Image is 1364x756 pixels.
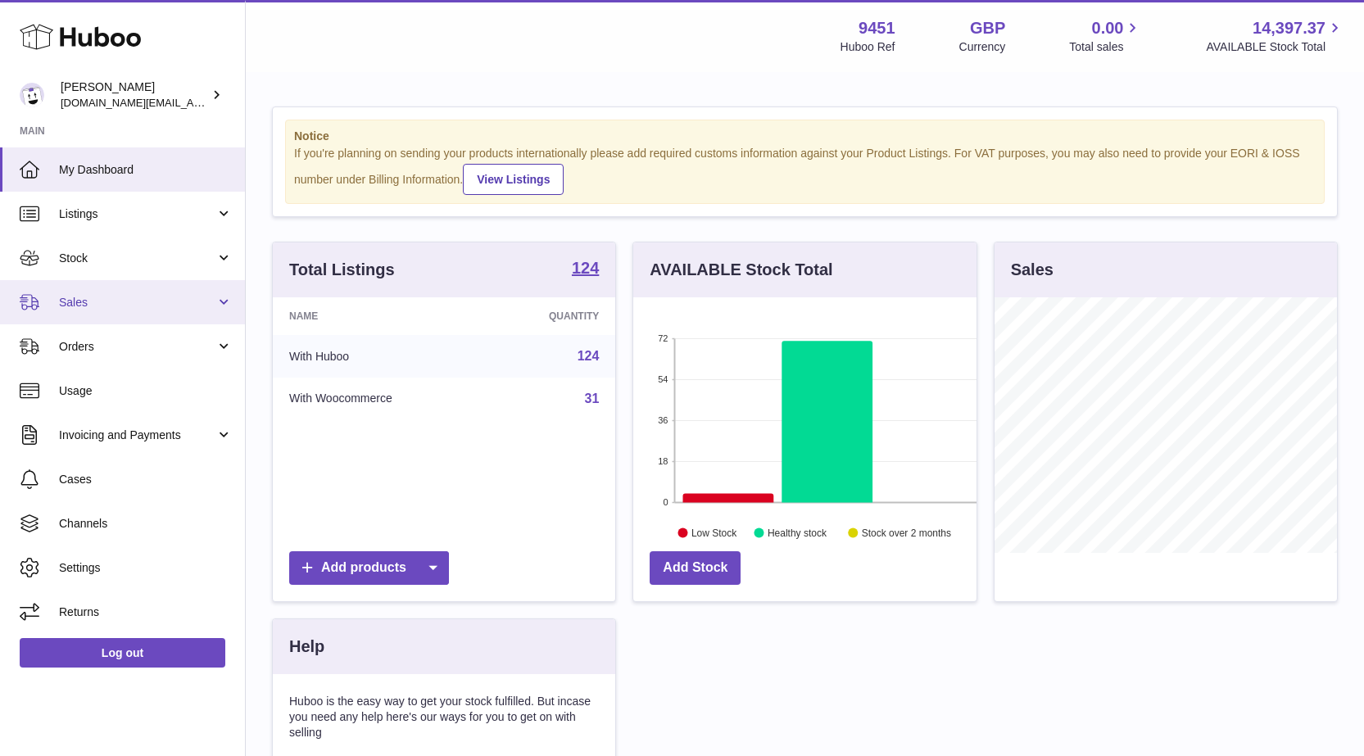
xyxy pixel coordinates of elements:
span: Listings [59,206,215,222]
a: 124 [572,260,599,279]
div: Huboo Ref [841,39,895,55]
div: If you're planning on sending your products internationally please add required customs informati... [294,146,1316,195]
text: 54 [659,374,668,384]
h3: Total Listings [289,259,395,281]
span: Channels [59,516,233,532]
a: 0.00 Total sales [1069,17,1142,55]
span: 14,397.37 [1253,17,1325,39]
a: Add Stock [650,551,741,585]
text: 0 [664,497,668,507]
text: 36 [659,415,668,425]
a: 124 [578,349,600,363]
span: Sales [59,295,215,310]
p: Huboo is the easy way to get your stock fulfilled. But incase you need any help here's our ways f... [289,694,599,740]
span: 0.00 [1092,17,1124,39]
span: [DOMAIN_NAME][EMAIL_ADDRESS][DOMAIN_NAME] [61,96,326,109]
span: Orders [59,339,215,355]
strong: Notice [294,129,1316,144]
h3: Sales [1011,259,1054,281]
span: Returns [59,604,233,620]
strong: 124 [572,260,599,276]
a: 14,397.37 AVAILABLE Stock Total [1206,17,1344,55]
span: Settings [59,560,233,576]
h3: Help [289,636,324,658]
div: [PERSON_NAME] [61,79,208,111]
span: Stock [59,251,215,266]
th: Name [273,297,486,335]
text: 18 [659,456,668,466]
strong: 9451 [859,17,895,39]
a: View Listings [463,164,564,195]
a: Log out [20,638,225,668]
span: AVAILABLE Stock Total [1206,39,1344,55]
a: 31 [585,392,600,405]
img: amir.ch@gmail.com [20,83,44,107]
text: Healthy stock [768,527,827,538]
text: 72 [659,333,668,343]
h3: AVAILABLE Stock Total [650,259,832,281]
text: Low Stock [691,527,737,538]
strong: GBP [970,17,1005,39]
td: With Woocommerce [273,378,486,420]
span: Invoicing and Payments [59,428,215,443]
span: My Dashboard [59,162,233,178]
div: Currency [959,39,1006,55]
td: With Huboo [273,335,486,378]
text: Stock over 2 months [862,527,951,538]
span: Cases [59,472,233,487]
span: Total sales [1069,39,1142,55]
a: Add products [289,551,449,585]
span: Usage [59,383,233,399]
th: Quantity [486,297,616,335]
